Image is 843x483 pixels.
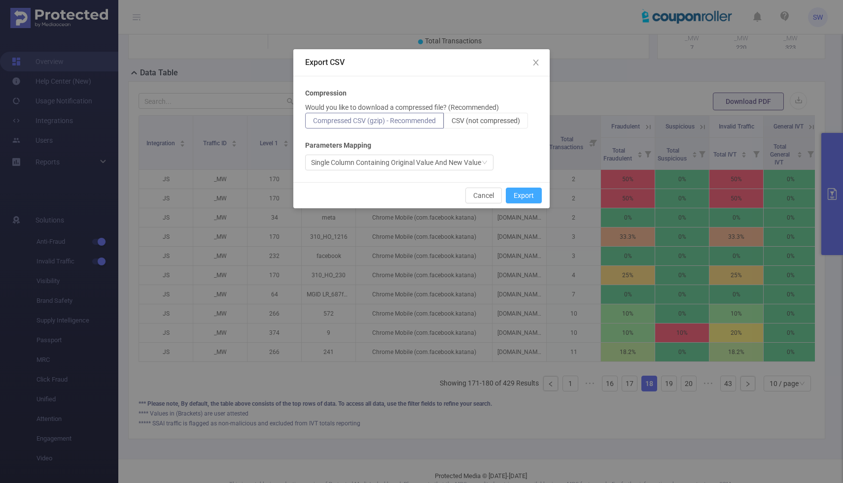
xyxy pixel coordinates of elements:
[465,188,502,203] button: Cancel
[522,49,550,77] button: Close
[506,188,542,203] button: Export
[305,140,371,151] b: Parameters Mapping
[305,57,538,68] div: Export CSV
[482,160,488,166] i: icon: down
[313,117,436,125] span: Compressed CSV (gzip) - Recommended
[305,102,499,113] p: Would you like to download a compressed file? (Recommended)
[305,88,347,98] b: Compression
[532,59,540,66] i: icon: close
[452,117,520,125] span: CSV (not compressed)
[311,155,481,170] div: Single Column Containing Original Value And New Value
